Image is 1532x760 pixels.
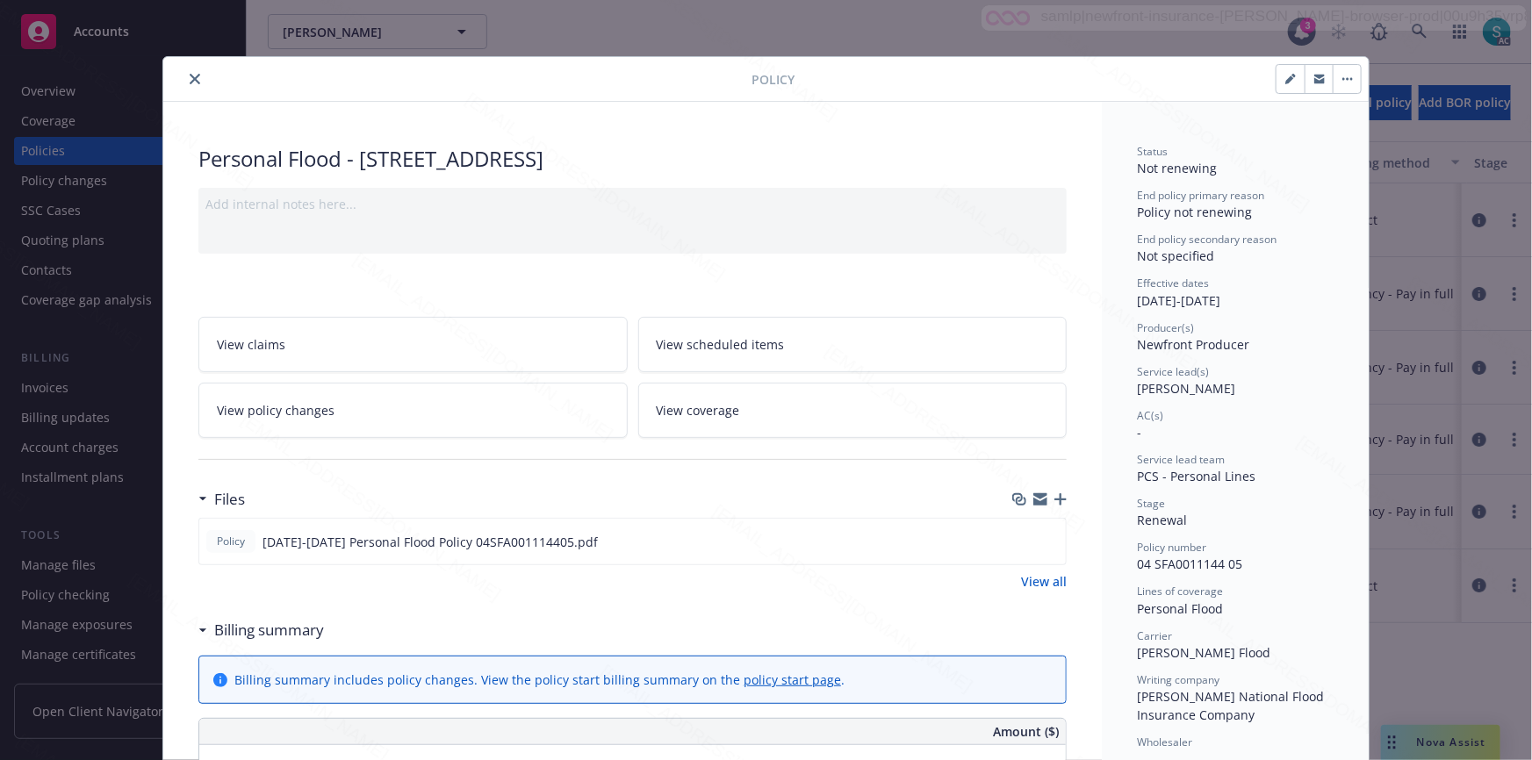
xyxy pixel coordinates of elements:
[1137,452,1225,467] span: Service lead team
[1137,380,1235,397] span: [PERSON_NAME]
[1137,276,1334,309] div: [DATE] - [DATE]
[1137,408,1163,423] span: AC(s)
[198,144,1067,174] div: Personal Flood - [STREET_ADDRESS]
[1015,533,1029,551] button: download file
[1137,644,1270,661] span: [PERSON_NAME] Flood
[1137,628,1172,643] span: Carrier
[657,335,785,354] span: View scheduled items
[1137,144,1168,159] span: Status
[1021,572,1067,591] a: View all
[638,383,1068,438] a: View coverage
[657,401,740,419] span: View coverage
[1043,533,1059,551] button: preview file
[1137,336,1249,353] span: Newfront Producer
[1137,160,1217,176] span: Not renewing
[217,335,285,354] span: View claims
[1137,556,1242,572] span: 04 SFA0011144 05
[205,195,1060,213] div: Add internal notes here...
[1137,247,1214,264] span: Not specified
[1137,204,1252,220] span: Policy not renewing
[1137,424,1141,441] span: -
[993,722,1059,741] span: Amount ($)
[1137,599,1334,618] div: Personal Flood
[184,68,205,90] button: close
[1137,584,1223,599] span: Lines of coverage
[1137,320,1194,335] span: Producer(s)
[1137,688,1327,723] span: [PERSON_NAME] National Flood Insurance Company
[752,70,795,89] span: Policy
[1137,540,1206,555] span: Policy number
[217,401,334,419] span: View policy changes
[234,670,845,689] div: Billing summary includes policy changes. View the policy start billing summary on the .
[263,533,598,551] span: [DATE]-[DATE] Personal Flood Policy 04SFA001114405.pdf
[214,488,245,511] h3: Files
[1137,735,1192,749] span: Wholesaler
[198,619,324,642] div: Billing summary
[1137,468,1255,484] span: PCS - Personal Lines
[1137,232,1277,247] span: End policy secondary reason
[214,619,324,642] h3: Billing summary
[1137,672,1219,687] span: Writing company
[1137,188,1264,203] span: End policy primary reason
[638,317,1068,372] a: View scheduled items
[1137,276,1209,290] span: Effective dates
[1137,364,1209,379] span: Service lead(s)
[198,488,245,511] div: Files
[198,383,628,438] a: View policy changes
[1137,496,1165,511] span: Stage
[198,317,628,372] a: View claims
[744,671,841,688] a: policy start page
[1137,512,1187,528] span: Renewal
[213,534,248,549] span: Policy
